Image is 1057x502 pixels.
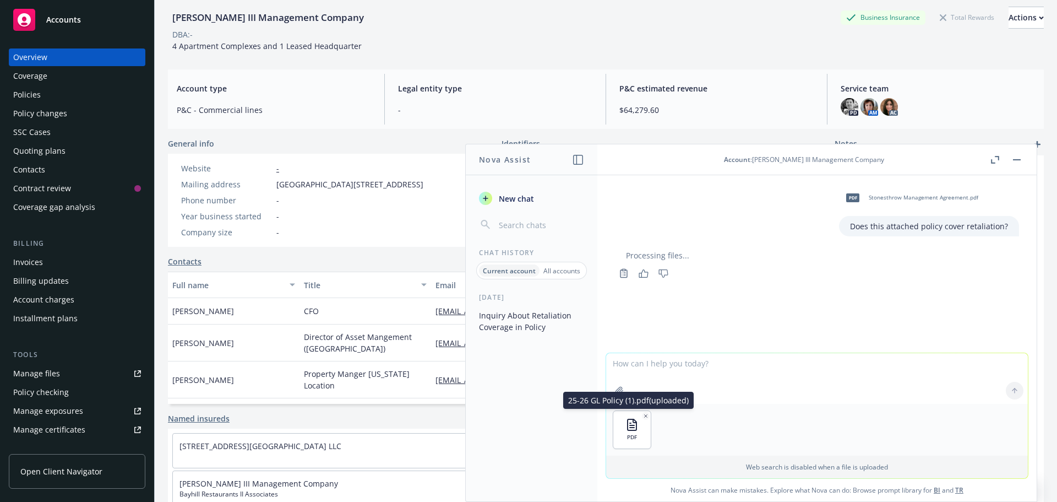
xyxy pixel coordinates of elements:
a: [EMAIL_ADDRESS][DOMAIN_NAME] [435,338,573,348]
span: Legal entity type [398,83,592,94]
p: All accounts [543,266,580,276]
span: 4 Apartment Complexes and 1 Leased Headquarter [172,41,362,51]
img: photo [880,98,898,116]
a: TR [955,485,963,495]
span: Notes [835,138,857,151]
a: Billing updates [9,272,145,290]
div: pdfStonesthrow Management Agreement.pdf [839,184,980,212]
a: [EMAIL_ADDRESS][DOMAIN_NAME] [435,375,573,385]
a: add [1031,138,1044,151]
div: Billing updates [13,272,69,290]
div: Policies [13,86,41,104]
button: Title [299,272,431,298]
a: Contacts [9,161,145,179]
a: Coverage gap analysis [9,198,145,216]
a: Overview [9,48,145,66]
img: photo [860,98,878,116]
a: SSC Cases [9,123,145,141]
span: PDF [627,434,637,441]
a: Manage claims [9,440,145,457]
span: Stonesthrow Management Agreement.pdf [869,194,978,201]
div: Coverage gap analysis [13,198,95,216]
span: P&C estimated revenue [619,83,814,94]
div: Account charges [13,291,74,309]
div: DBA: - [172,29,193,40]
div: Policy checking [13,384,69,401]
div: Manage files [13,365,60,382]
span: - [276,226,279,238]
div: Policy changes [13,105,67,122]
div: Website [181,163,272,174]
p: Web search is disabled when a file is uploaded [613,462,1021,472]
span: Identifiers [502,138,540,149]
a: [STREET_ADDRESS][GEOGRAPHIC_DATA] LLC [179,441,341,451]
div: Contacts [13,161,45,179]
div: Chat History [466,248,597,257]
div: Title [304,279,415,291]
a: Installment plans [9,310,145,327]
p: Current account [483,266,536,276]
span: - [276,210,279,222]
div: Actions [1009,7,1044,28]
div: Processing files... [615,250,1019,261]
span: Account type [177,83,371,94]
a: Manage files [9,365,145,382]
input: Search chats [497,217,584,233]
span: Account [724,155,750,164]
a: Manage certificates [9,421,145,439]
span: Accounts [46,15,81,24]
span: Bayhill Restaurants II Associates [179,489,481,499]
a: - [276,163,279,174]
span: [PERSON_NAME] [172,374,234,386]
button: Email [431,272,650,298]
a: Coverage [9,67,145,85]
a: [EMAIL_ADDRESS][DOMAIN_NAME] [435,306,573,316]
svg: Copy to clipboard [619,268,629,278]
div: Manage certificates [13,421,85,439]
div: Tools [9,349,145,360]
div: Billing [9,238,145,249]
div: Year business started [181,210,272,222]
div: Mailing address [181,179,272,190]
div: Total Rewards [934,10,1000,24]
button: Inquiry About Retaliation Coverage in Policy [475,306,589,336]
h1: Nova Assist [479,154,531,165]
div: Phone number [181,195,272,206]
div: Manage claims [13,440,69,457]
a: Policy checking [9,384,145,401]
span: [GEOGRAPHIC_DATA][STREET_ADDRESS] [276,179,423,190]
div: Overview [13,48,47,66]
a: Quoting plans [9,142,145,160]
a: Accounts [9,4,145,35]
span: - [276,195,279,206]
div: Business Insurance [841,10,925,24]
a: Invoices [9,253,145,271]
span: New chat [497,193,534,204]
a: [PERSON_NAME] III Management Company [179,478,338,489]
div: [PERSON_NAME] III Management Company [168,10,368,25]
div: SSC Cases [13,123,51,141]
div: Coverage [13,67,47,85]
span: Manage exposures [9,402,145,420]
img: photo [841,98,858,116]
span: $64,279.60 [619,104,814,116]
span: [PERSON_NAME] [172,337,234,349]
a: Policies [9,86,145,104]
span: Open Client Navigator [20,466,102,477]
span: [PERSON_NAME] [172,305,234,317]
div: Email [435,279,634,291]
div: Contract review [13,180,71,197]
a: Contract review [9,180,145,197]
a: Account charges [9,291,145,309]
span: Property Manger [US_STATE] Location [304,368,427,391]
div: [DATE] [466,293,597,302]
span: CFO [304,305,319,317]
div: Full name [172,279,283,291]
button: PDF [613,411,651,449]
span: P&C - Commercial lines [177,104,371,116]
button: New chat [475,188,589,208]
a: BI [934,485,940,495]
div: Company size [181,226,272,238]
div: : [PERSON_NAME] III Management Company [724,155,884,164]
div: Invoices [13,253,43,271]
